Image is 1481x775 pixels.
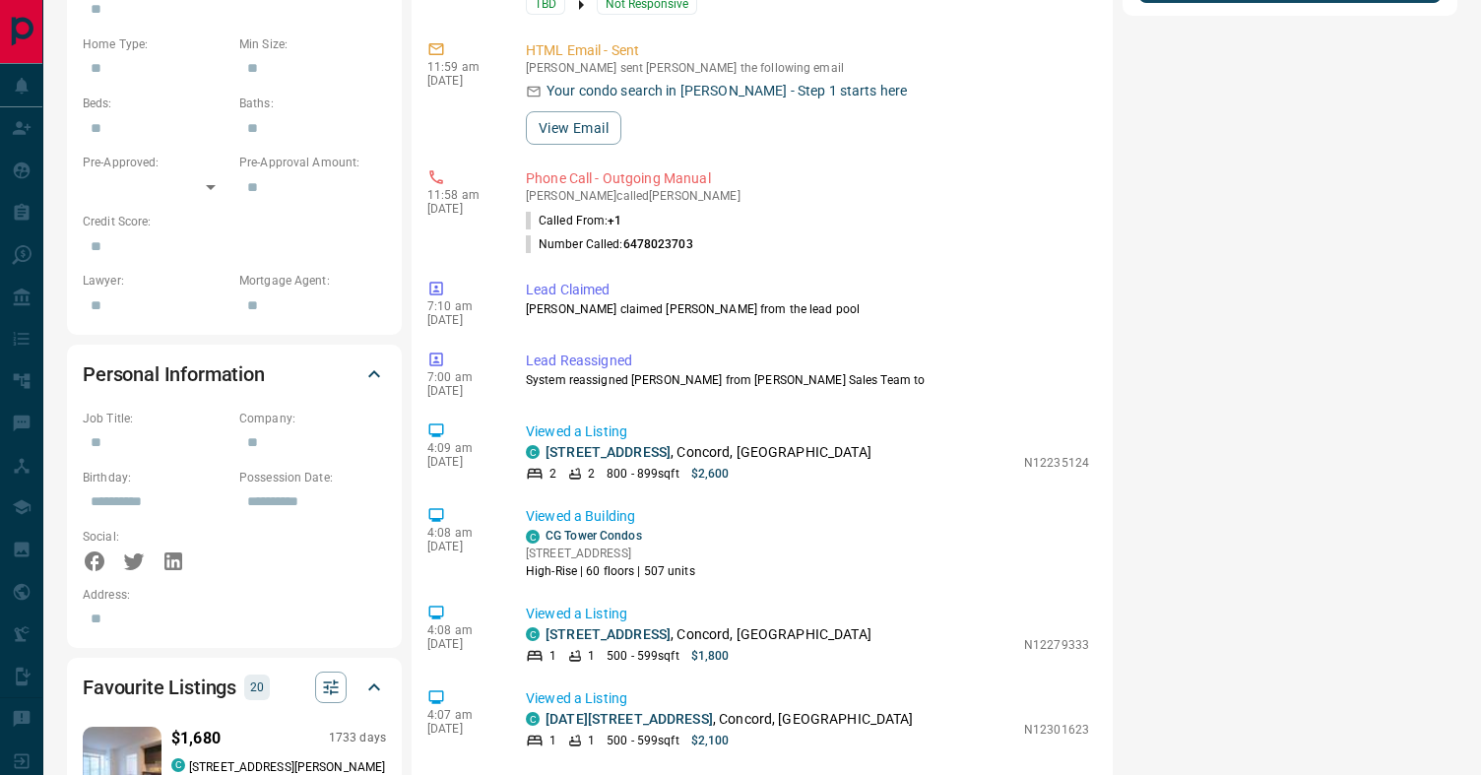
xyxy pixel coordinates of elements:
[526,300,1089,318] p: [PERSON_NAME] claimed [PERSON_NAME] from the lead pool
[546,442,871,463] p: , Concord, [GEOGRAPHIC_DATA]
[526,562,695,580] p: High-Rise | 60 floors | 507 units
[526,61,1089,75] p: [PERSON_NAME] sent [PERSON_NAME] the following email
[607,732,678,749] p: 500 - 599 sqft
[329,730,386,746] p: 1733 days
[526,627,540,641] div: condos.ca
[83,351,386,398] div: Personal Information
[427,623,496,637] p: 4:08 am
[691,732,730,749] p: $2,100
[549,647,556,665] p: 1
[526,189,1089,203] p: [PERSON_NAME] called [PERSON_NAME]
[526,712,540,726] div: condos.ca
[526,168,1089,189] p: Phone Call - Outgoing Manual
[549,732,556,749] p: 1
[239,272,386,290] p: Mortgage Agent:
[83,272,229,290] p: Lawyer:
[83,95,229,112] p: Beds:
[427,188,496,202] p: 11:58 am
[427,384,496,398] p: [DATE]
[526,212,622,229] p: Called From:
[546,529,642,543] a: CG Tower Condos
[239,469,386,486] p: Possession Date:
[526,530,540,544] div: condos.ca
[427,455,496,469] p: [DATE]
[607,465,678,483] p: 800 - 899 sqft
[83,410,229,427] p: Job Title:
[588,647,595,665] p: 1
[623,237,693,251] span: 6478023703
[546,624,871,645] p: , Concord, [GEOGRAPHIC_DATA]
[608,214,621,227] span: +1
[526,351,1089,371] p: Lead Reassigned
[427,526,496,540] p: 4:08 am
[1024,454,1089,472] p: N12235124
[83,528,229,546] p: Social:
[526,235,693,253] p: Number Called:
[239,410,386,427] p: Company:
[239,35,386,53] p: Min Size:
[526,688,1089,709] p: Viewed a Listing
[526,445,540,459] div: condos.ca
[1024,721,1089,739] p: N12301623
[171,727,221,750] p: $1,680
[691,647,730,665] p: $1,800
[83,664,386,711] div: Favourite Listings20
[546,709,914,730] p: , Concord, [GEOGRAPHIC_DATA]
[526,604,1089,624] p: Viewed a Listing
[427,74,496,88] p: [DATE]
[427,60,496,74] p: 11:59 am
[83,672,236,703] h2: Favourite Listings
[250,677,264,698] p: 20
[427,722,496,736] p: [DATE]
[526,545,695,562] p: [STREET_ADDRESS]
[549,465,556,483] p: 2
[526,280,1089,300] p: Lead Claimed
[83,154,229,171] p: Pre-Approved:
[607,647,678,665] p: 500 - 599 sqft
[691,465,730,483] p: $2,600
[427,637,496,651] p: [DATE]
[526,111,621,145] button: View Email
[427,370,496,384] p: 7:00 am
[526,421,1089,442] p: Viewed a Listing
[83,35,229,53] p: Home Type:
[171,758,185,772] div: condos.ca
[83,469,229,486] p: Birthday:
[547,81,907,101] p: Your condo search in [PERSON_NAME] - Step 1 starts here
[427,313,496,327] p: [DATE]
[427,708,496,722] p: 4:07 am
[526,40,1089,61] p: HTML Email - Sent
[83,213,386,230] p: Credit Score:
[546,711,713,727] a: [DATE][STREET_ADDRESS]
[588,465,595,483] p: 2
[427,441,496,455] p: 4:09 am
[83,358,265,390] h2: Personal Information
[1024,636,1089,654] p: N12279333
[526,506,1089,527] p: Viewed a Building
[427,202,496,216] p: [DATE]
[427,540,496,553] p: [DATE]
[239,95,386,112] p: Baths:
[83,586,386,604] p: Address:
[526,371,1089,389] p: System reassigned [PERSON_NAME] from [PERSON_NAME] Sales Team to
[427,299,496,313] p: 7:10 am
[588,732,595,749] p: 1
[239,154,386,171] p: Pre-Approval Amount:
[546,444,671,460] a: [STREET_ADDRESS]
[546,626,671,642] a: [STREET_ADDRESS]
